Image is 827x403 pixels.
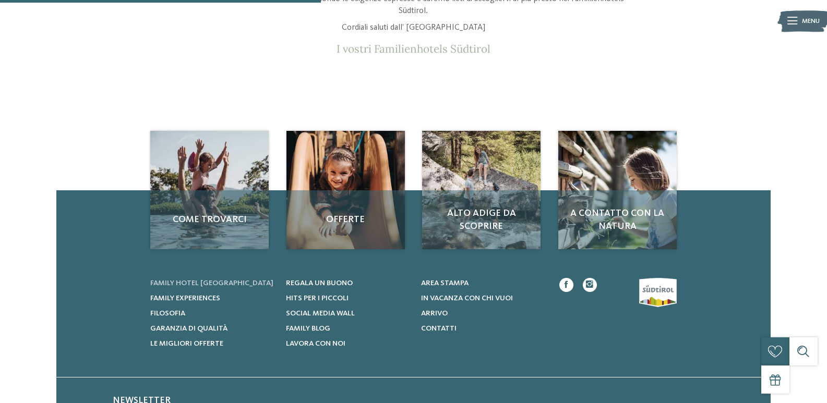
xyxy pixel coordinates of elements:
img: Richiesta [150,131,269,249]
span: Offerte [296,213,395,226]
span: Hits per i piccoli [286,295,349,302]
span: Area stampa [421,279,469,287]
a: Social Media Wall [286,308,410,319]
a: Arrivo [421,308,545,319]
span: A contatto con la natura [568,207,667,233]
span: Alto Adige da scoprire [432,207,531,233]
a: Family experiences [150,293,274,303]
p: I vostri Familienhotels Südtirol [190,43,637,56]
a: Richiesta Alto Adige da scoprire [422,131,541,249]
a: Richiesta Offerte [286,131,405,249]
a: Richiesta A contatto con la natura [558,131,677,249]
span: Come trovarci [160,213,259,226]
a: Area stampa [421,278,545,288]
img: Richiesta [558,131,677,249]
span: Lavora con noi [286,340,345,347]
img: Richiesta [422,131,541,249]
a: Contatti [421,323,545,334]
span: Regala un buono [286,279,353,287]
span: Contatti [421,325,457,332]
span: Social Media Wall [286,310,355,317]
span: Family experiences [150,295,220,302]
a: In vacanza con chi vuoi [421,293,545,303]
span: In vacanza con chi vuoi [421,295,513,302]
p: Cordiali saluti dall’ [GEOGRAPHIC_DATA] [190,22,637,34]
span: Filosofia [150,310,185,317]
span: Family Blog [286,325,330,332]
a: Lavora con noi [286,338,410,349]
a: Garanzia di qualità [150,323,274,334]
a: Le migliori offerte [150,338,274,349]
span: Arrivo [421,310,448,317]
a: Filosofia [150,308,274,319]
span: Le migliori offerte [150,340,223,347]
a: Regala un buono [286,278,410,288]
a: Family hotel [GEOGRAPHIC_DATA] [150,278,274,288]
img: Richiesta [286,131,405,249]
a: Family Blog [286,323,410,334]
span: Family hotel [GEOGRAPHIC_DATA] [150,279,273,287]
a: Richiesta Come trovarci [150,131,269,249]
a: Hits per i piccoli [286,293,410,303]
span: Garanzia di qualità [150,325,227,332]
